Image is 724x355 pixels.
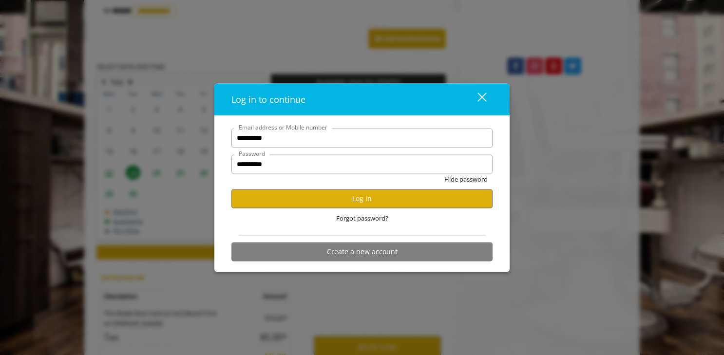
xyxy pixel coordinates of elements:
[231,189,493,208] button: Log in
[234,122,332,131] label: Email address or Mobile number
[336,213,388,223] span: Forgot password?
[466,92,486,107] div: close dialog
[231,154,493,174] input: Password
[231,242,493,261] button: Create a new account
[234,149,270,158] label: Password
[459,89,493,109] button: close dialog
[231,128,493,148] input: Email address or Mobile number
[444,174,488,184] button: Hide password
[231,93,305,105] span: Log in to continue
